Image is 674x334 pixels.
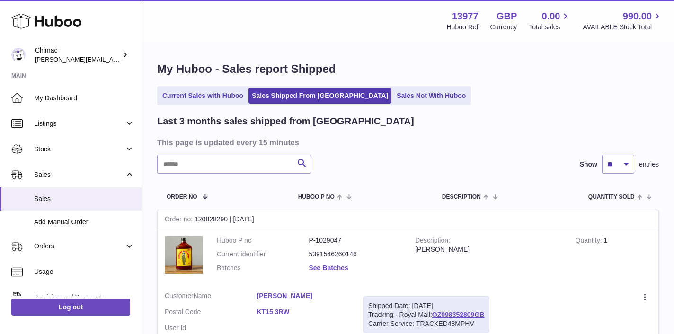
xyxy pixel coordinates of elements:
dt: Huboo P no [217,236,309,245]
span: Huboo P no [298,194,335,200]
strong: Description [415,237,450,246]
a: KT15 3RW [257,308,349,316]
span: Sales [34,170,124,179]
strong: Order no [165,215,195,225]
div: 120828290 | [DATE] [158,210,658,229]
span: Orders [34,242,124,251]
span: Order No [167,194,197,200]
span: Sales [34,194,134,203]
span: Quantity Sold [588,194,635,200]
img: 139771737543915.png [165,236,203,274]
span: Stock [34,145,124,154]
span: Total sales [529,23,571,32]
h3: This page is updated every 15 minutes [157,137,656,148]
dt: Postal Code [165,308,257,319]
div: [PERSON_NAME] [415,245,561,254]
dt: Current identifier [217,250,309,259]
h2: Last 3 months sales shipped from [GEOGRAPHIC_DATA] [157,115,414,128]
div: Shipped Date: [DATE] [368,301,484,310]
td: 1 [568,229,658,284]
a: See Batches [309,264,348,272]
a: [PERSON_NAME] [257,291,349,300]
a: Sales Shipped From [GEOGRAPHIC_DATA] [248,88,391,104]
a: Sales Not With Huboo [393,88,469,104]
strong: GBP [497,10,517,23]
dt: Batches [217,264,309,272]
label: Show [580,160,597,169]
strong: 13977 [452,10,479,23]
span: entries [639,160,659,169]
dt: Name [165,291,257,303]
a: 0.00 Total sales [529,10,571,32]
span: Invoicing and Payments [34,293,124,302]
span: [PERSON_NAME][EMAIL_ADDRESS][DOMAIN_NAME] [35,55,190,63]
strong: Quantity [576,237,604,246]
span: Usage [34,267,134,276]
img: ellen@chimac.ie [11,48,26,62]
dt: User Id [165,324,257,333]
a: 990.00 AVAILABLE Stock Total [583,10,663,32]
div: Tracking - Royal Mail: [363,296,489,334]
div: Carrier Service: TRACKED48MPHV [368,319,484,328]
span: Listings [34,119,124,128]
a: Current Sales with Huboo [159,88,247,104]
span: Add Manual Order [34,218,134,227]
a: OZ098352809GB [432,311,485,318]
h1: My Huboo - Sales report Shipped [157,62,659,77]
span: 990.00 [623,10,652,23]
div: Currency [490,23,517,32]
div: Chimac [35,46,120,64]
span: Description [442,194,481,200]
span: AVAILABLE Stock Total [583,23,663,32]
span: Customer [165,292,194,299]
dd: P-1029047 [309,236,401,245]
span: 0.00 [542,10,560,23]
a: Log out [11,299,130,316]
dd: 5391546260146 [309,250,401,259]
div: Huboo Ref [447,23,479,32]
span: My Dashboard [34,94,134,103]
